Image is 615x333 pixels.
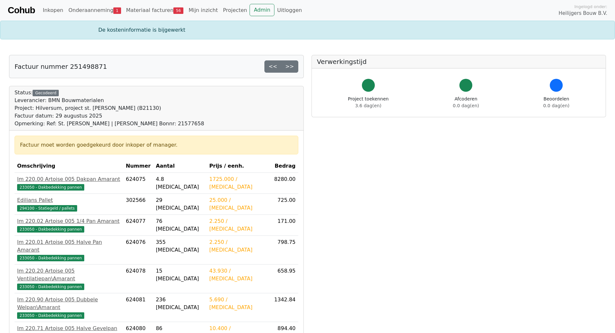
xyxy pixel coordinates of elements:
div: 2.250 / [MEDICAL_DATA] [209,238,266,254]
div: Project: Hilversum, project st. [PERSON_NAME] (B21130) [15,104,204,112]
div: Factuur datum: 29 augustus 2025 [15,112,204,120]
a: Im 220.02 Artoise 005 1/4 Pan Amarant233050 - Dakbedekking pannen [17,217,121,233]
a: Onderaanneming1 [66,4,124,17]
a: Im 220.90 Artoise 005 Dubbele Welpan\Amarant233050 - Dakbedekking pannen [17,296,121,319]
td: 798.75 [268,236,298,265]
div: Afcoderen [453,96,479,109]
a: Uitloggen [274,4,304,17]
h5: Factuur nummer 251498871 [15,63,107,70]
span: Ingelogd onder: [574,4,607,10]
th: Prijs / eenh. [207,160,268,173]
div: Im 220.00 Artoise 005 Dakpan Amarant [17,175,121,183]
a: << [264,60,282,73]
th: Omschrijving [15,160,123,173]
span: 233050 - Dakbedekking pannen [17,255,84,261]
span: 56 [173,7,183,14]
td: 8280.00 [268,173,298,194]
td: 725.00 [268,194,298,215]
div: 29 [MEDICAL_DATA] [156,196,204,212]
td: 624078 [123,265,153,293]
td: 171.00 [268,215,298,236]
a: Materiaal facturen56 [124,4,186,17]
span: Heilijgers Bouw B.V. [559,10,607,17]
div: Gecodeerd [33,90,59,96]
div: Factuur moet worden goedgekeurd door inkoper of manager. [20,141,293,149]
div: Im 220.02 Artoise 005 1/4 Pan Amarant [17,217,121,225]
a: Cohub [8,3,35,18]
div: Project toekennen [348,96,389,109]
td: 624081 [123,293,153,322]
td: 658.95 [268,265,298,293]
div: 76 [MEDICAL_DATA] [156,217,204,233]
span: 233050 - Dakbedekking pannen [17,226,84,233]
div: Im 220.01 Artoise 005 Halve Pan Amarant [17,238,121,254]
td: 624075 [123,173,153,194]
div: 355 [MEDICAL_DATA] [156,238,204,254]
div: Opmerking: Ref: St. [PERSON_NAME] | [PERSON_NAME] Bonnr: 21577658 [15,120,204,128]
span: 233050 - Dakbedekking pannen [17,184,84,191]
a: Im 220.01 Artoise 005 Halve Pan Amarant233050 - Dakbedekking pannen [17,238,121,262]
span: 3.6 dag(en) [355,103,381,108]
div: 43.930 / [MEDICAL_DATA] [209,267,266,283]
span: 0.0 dag(en) [453,103,479,108]
div: 4.8 [MEDICAL_DATA] [156,175,204,191]
a: >> [281,60,298,73]
h5: Verwerkingstijd [317,58,601,66]
a: Im 220.00 Artoise 005 Dakpan Amarant233050 - Dakbedekking pannen [17,175,121,191]
div: Edilians Pallet [17,196,121,204]
td: 624077 [123,215,153,236]
span: 1 [113,7,121,14]
div: Status: [15,89,204,128]
span: 233050 - Dakbedekking pannen [17,312,84,319]
a: Inkopen [40,4,66,17]
a: Im 220.20 Artoise 005 Ventilatiepan\Amarant233050 - Dakbedekking pannen [17,267,121,290]
div: Beoordelen [543,96,569,109]
td: 624076 [123,236,153,265]
div: De kosteninformatie is bijgewerkt [95,26,521,34]
div: 15 [MEDICAL_DATA] [156,267,204,283]
span: 0.0 dag(en) [543,103,569,108]
a: Projecten [220,4,250,17]
th: Nummer [123,160,153,173]
th: Bedrag [268,160,298,173]
div: Leverancier: BMN Bouwmaterialen [15,97,204,104]
div: 5.690 / [MEDICAL_DATA] [209,296,266,311]
span: 294100 - Statiegeld / pallets [17,205,77,212]
a: Edilians Pallet294100 - Statiegeld / pallets [17,196,121,212]
span: 233050 - Dakbedekking pannen [17,284,84,290]
a: Mijn inzicht [186,4,220,17]
div: 1725.000 / [MEDICAL_DATA] [209,175,266,191]
td: 302566 [123,194,153,215]
div: 25.000 / [MEDICAL_DATA] [209,196,266,212]
div: 236 [MEDICAL_DATA] [156,296,204,311]
th: Aantal [153,160,207,173]
a: Admin [250,4,274,16]
div: Im 220.90 Artoise 005 Dubbele Welpan\Amarant [17,296,121,311]
div: Im 220.20 Artoise 005 Ventilatiepan\Amarant [17,267,121,283]
div: 2.250 / [MEDICAL_DATA] [209,217,266,233]
td: 1342.84 [268,293,298,322]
